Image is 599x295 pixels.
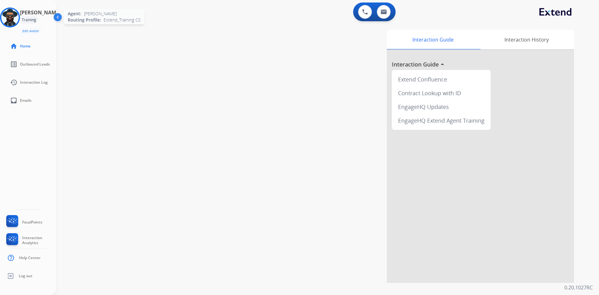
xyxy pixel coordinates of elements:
[19,255,41,260] span: Help Center
[84,11,117,17] span: [PERSON_NAME]
[387,30,479,49] div: Interaction Guide
[19,273,32,278] span: Log out
[5,215,42,229] a: FocalPoints
[20,9,61,16] h3: [PERSON_NAME]
[22,235,56,245] span: Interaction Analytics
[20,16,38,24] div: Training
[68,17,101,23] span: Routing Profile:
[1,9,19,26] img: avatar
[564,284,593,291] p: 0.20.1027RC
[104,17,141,23] span: Extend_Training CS
[20,62,50,67] span: Outbound Leads
[22,220,42,225] span: FocalPoints
[20,27,41,35] button: Edit Avatar
[10,42,17,50] mat-icon: home
[10,97,17,104] mat-icon: inbox
[394,72,488,86] div: Extend Confluence
[5,233,56,248] a: Interaction Analytics
[68,11,81,17] span: Agent:
[394,100,488,114] div: EngageHQ Updates
[10,61,17,68] mat-icon: list_alt
[10,79,17,86] mat-icon: history
[20,80,48,85] span: Interaction Log
[394,114,488,127] div: EngageHQ Extend Agent Training
[394,86,488,100] div: Contract Lookup with ID
[20,98,32,103] span: Emails
[479,30,574,49] div: Interaction History
[20,44,31,49] span: Home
